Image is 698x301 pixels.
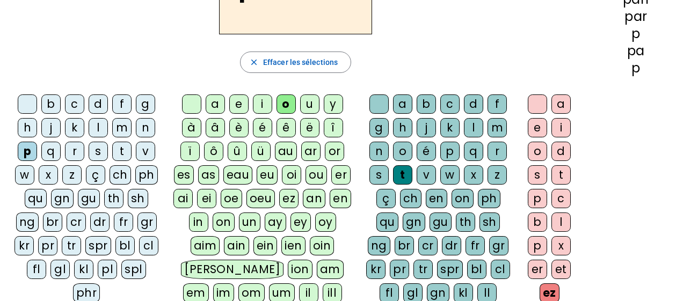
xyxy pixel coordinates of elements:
div: pl [98,260,117,279]
div: p [528,236,547,255]
div: e [528,118,547,137]
div: ch [400,189,421,208]
div: th [456,212,475,232]
div: qu [25,189,47,208]
div: e [229,94,249,114]
div: ou [306,165,327,185]
div: s [89,142,108,161]
div: fr [114,212,133,232]
div: v [136,142,155,161]
div: ng [16,212,39,232]
div: a [551,94,571,114]
div: d [551,142,571,161]
div: p [18,142,37,161]
div: c [440,94,460,114]
div: cl [491,260,510,279]
div: ng [368,236,390,255]
div: ph [478,189,500,208]
div: s [528,165,547,185]
div: en [426,189,447,208]
div: o [393,142,412,161]
div: ï [180,142,200,161]
div: or [325,142,344,161]
div: es [174,165,194,185]
div: gr [489,236,508,255]
div: o [277,94,296,114]
div: qu [376,212,398,232]
div: m [488,118,507,137]
div: kr [14,236,34,255]
div: é [417,142,436,161]
div: m [112,118,132,137]
div: th [104,189,123,208]
div: on [452,189,474,208]
div: x [551,236,571,255]
div: v [417,165,436,185]
div: b [528,212,547,232]
div: ez [279,189,299,208]
div: gl [50,260,70,279]
div: a [206,94,225,114]
div: w [15,165,34,185]
div: ai [173,189,193,208]
div: p [440,142,460,161]
div: spl [121,260,146,279]
div: y [324,94,343,114]
div: l [551,212,571,232]
div: sh [128,189,148,208]
div: i [253,94,272,114]
div: dr [90,212,110,232]
div: tr [62,236,81,255]
div: i [551,118,571,137]
div: spr [85,236,111,255]
span: Effacer les sélections [263,56,338,69]
div: h [393,118,412,137]
div: r [488,142,507,161]
div: un [239,212,260,232]
div: ç [86,165,105,185]
div: oy [315,212,336,232]
div: par [591,10,681,23]
div: o [528,142,547,161]
div: p [528,189,547,208]
div: oi [282,165,301,185]
div: r [65,142,84,161]
div: ü [251,142,271,161]
div: cl [139,236,158,255]
div: fl [27,260,46,279]
div: t [393,165,412,185]
div: k [440,118,460,137]
div: gn [51,189,74,208]
div: kr [366,260,386,279]
div: z [488,165,507,185]
div: b [417,94,436,114]
div: l [89,118,108,137]
div: î [324,118,343,137]
div: ion [288,260,312,279]
div: pr [390,260,409,279]
div: oin [310,236,335,255]
div: eu [257,165,278,185]
div: en [330,189,351,208]
div: gu [78,189,100,208]
div: q [464,142,483,161]
div: â [206,118,225,137]
div: tr [413,260,433,279]
div: ein [253,236,278,255]
div: ien [281,236,306,255]
div: j [41,118,61,137]
div: n [136,118,155,137]
div: as [198,165,219,185]
div: cr [67,212,86,232]
div: br [395,236,414,255]
div: ay [265,212,286,232]
div: ar [301,142,321,161]
div: bl [467,260,486,279]
div: g [136,94,155,114]
div: k [65,118,84,137]
div: n [369,142,389,161]
div: bl [115,236,135,255]
div: c [551,189,571,208]
div: au [275,142,297,161]
div: x [39,165,58,185]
